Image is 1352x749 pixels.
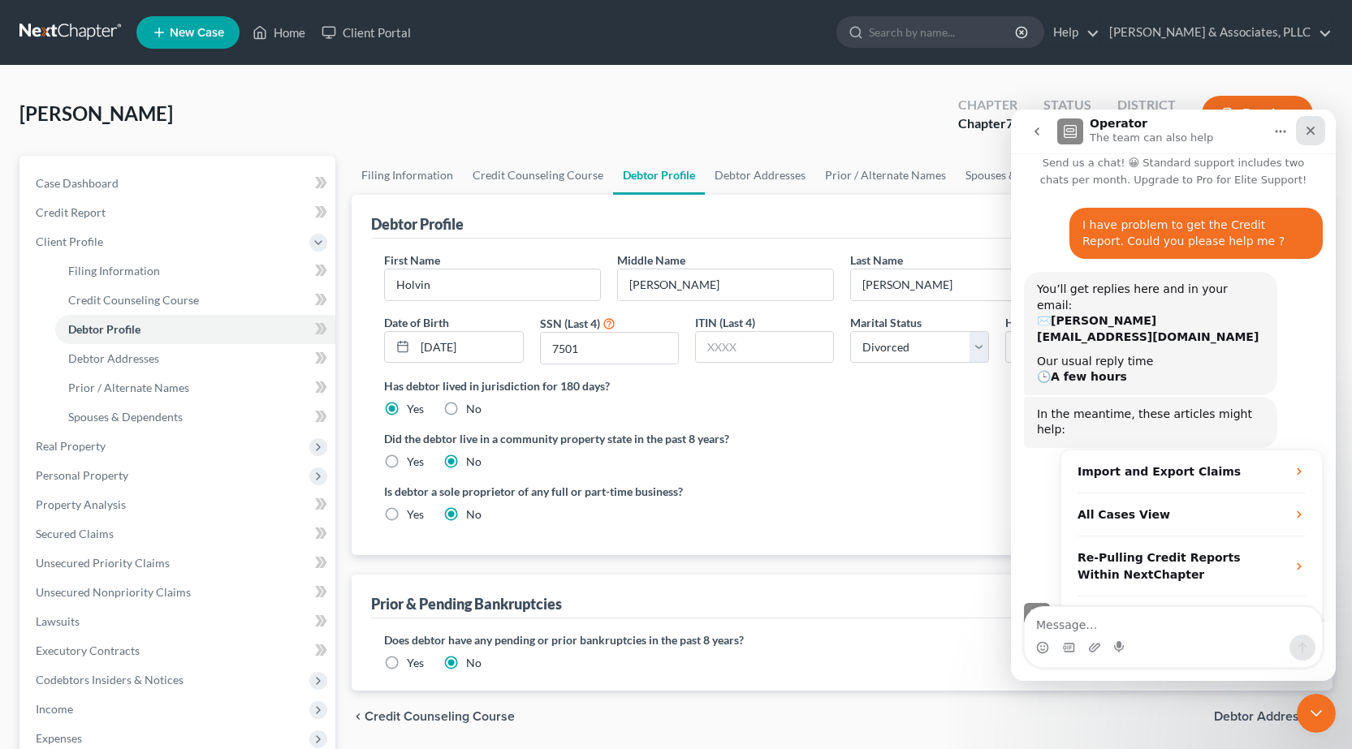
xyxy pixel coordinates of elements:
[36,556,170,570] span: Unsecured Priority Claims
[618,269,833,300] input: M.I
[815,156,956,195] a: Prior / Alternate Names
[617,252,685,269] label: Middle Name
[23,490,335,519] a: Property Analysis
[23,198,335,227] a: Credit Report
[36,235,103,248] span: Client Profile
[23,169,335,198] a: Case Dashboard
[244,18,313,47] a: Home
[384,377,1300,394] label: Has debtor lived in jurisdiction for 180 days?
[55,344,335,373] a: Debtor Addresses
[352,156,463,195] a: Filing Information
[36,585,191,599] span: Unsecured Nonpriority Claims
[55,402,335,432] a: Spouses & Dependents
[1214,710,1333,723] button: Debtor Addresses chevron_right
[407,454,424,470] label: Yes
[36,176,119,190] span: Case Dashboard
[613,156,705,195] a: Debtor Profile
[371,594,562,613] div: Prior & Pending Bankruptcies
[55,256,335,286] a: Filing Information
[956,156,1090,195] a: Spouses & Dependents
[384,430,1300,447] label: Did the debtor live in a community property state in the past 8 years?
[313,18,419,47] a: Client Portal
[463,156,613,195] a: Credit Counseling Course
[1045,18,1099,47] a: Help
[371,214,464,234] div: Debtor Profile
[68,381,189,394] span: Prior / Alternate Names
[36,527,114,540] span: Secured Claims
[68,351,159,365] span: Debtor Addresses
[869,17,1017,47] input: Search by name...
[407,655,424,671] label: Yes
[1297,694,1336,733] iframe: Intercom live chat
[36,439,106,453] span: Real Property
[23,549,335,578] a: Unsecured Priority Claims
[541,333,678,364] input: XXXX
[170,27,224,39] span: New Case
[466,506,482,523] label: No
[23,636,335,665] a: Executory Contracts
[365,710,515,723] span: Credit Counseling Course
[850,314,922,331] label: Marital Status
[1202,96,1313,132] button: Preview
[1011,110,1336,681] iframe: Intercom live chat
[705,156,815,195] a: Debtor Addresses
[68,264,160,278] span: Filing Information
[384,314,449,331] label: Date of Birth
[55,286,335,315] a: Credit Counseling Course
[851,269,1066,300] input: --
[384,252,440,269] label: First Name
[466,655,482,671] label: No
[1117,96,1176,114] div: District
[1006,115,1013,131] span: 7
[352,710,365,723] i: chevron_left
[407,506,424,523] label: Yes
[55,315,335,344] a: Debtor Profile
[55,373,335,402] a: Prior / Alternate Names
[36,702,73,716] span: Income
[696,332,833,363] input: XXXX
[384,631,1300,648] label: Does debtor have any pending or prior bankruptcies in the past 8 years?
[958,114,1017,133] div: Chapter
[407,401,424,417] label: Yes
[36,673,184,687] span: Codebtors Insiders & Notices
[384,483,834,500] label: Is debtor a sole proprietor of any full or part-time business?
[68,322,140,336] span: Debtor Profile
[466,401,482,417] label: No
[466,454,482,470] label: No
[958,96,1017,114] div: Chapter
[23,607,335,636] a: Lawsuits
[1101,18,1332,47] a: [PERSON_NAME] & Associates, PLLC
[415,332,522,363] input: MM/DD/YYYY
[68,293,199,307] span: Credit Counseling Course
[23,519,335,549] a: Secured Claims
